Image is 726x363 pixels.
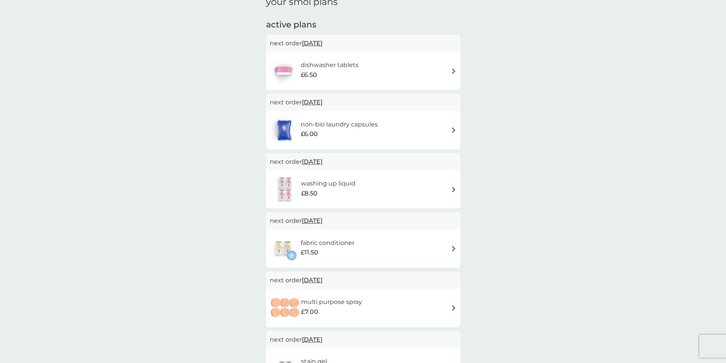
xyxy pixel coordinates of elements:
[451,246,457,251] img: arrow right
[302,213,322,228] span: [DATE]
[451,127,457,133] img: arrow right
[302,273,322,288] span: [DATE]
[270,275,457,285] p: next order
[451,187,457,192] img: arrow right
[301,179,356,189] h6: washing up liquid
[301,70,317,80] span: £6.50
[270,295,301,321] img: multi purpose spray
[270,98,457,107] p: next order
[302,154,322,169] span: [DATE]
[266,19,460,31] h2: active plans
[301,248,318,257] span: £11.50
[301,297,362,307] h6: multi purpose spray
[301,189,317,198] span: £8.50
[301,238,354,248] h6: fabric conditioner
[270,216,457,226] p: next order
[270,157,457,167] p: next order
[270,335,457,345] p: next order
[301,307,318,317] span: £7.00
[302,36,322,51] span: [DATE]
[270,176,301,203] img: washing up liquid
[451,68,457,74] img: arrow right
[270,58,296,84] img: dishwasher tablets
[270,38,457,48] p: next order
[270,235,296,262] img: fabric conditioner
[302,95,322,110] span: [DATE]
[301,60,359,70] h6: dishwasher tablets
[302,332,322,347] span: [DATE]
[270,117,299,144] img: non-bio laundry capsules
[301,129,318,139] span: £6.00
[301,120,378,130] h6: non-bio laundry capsules
[451,305,457,311] img: arrow right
